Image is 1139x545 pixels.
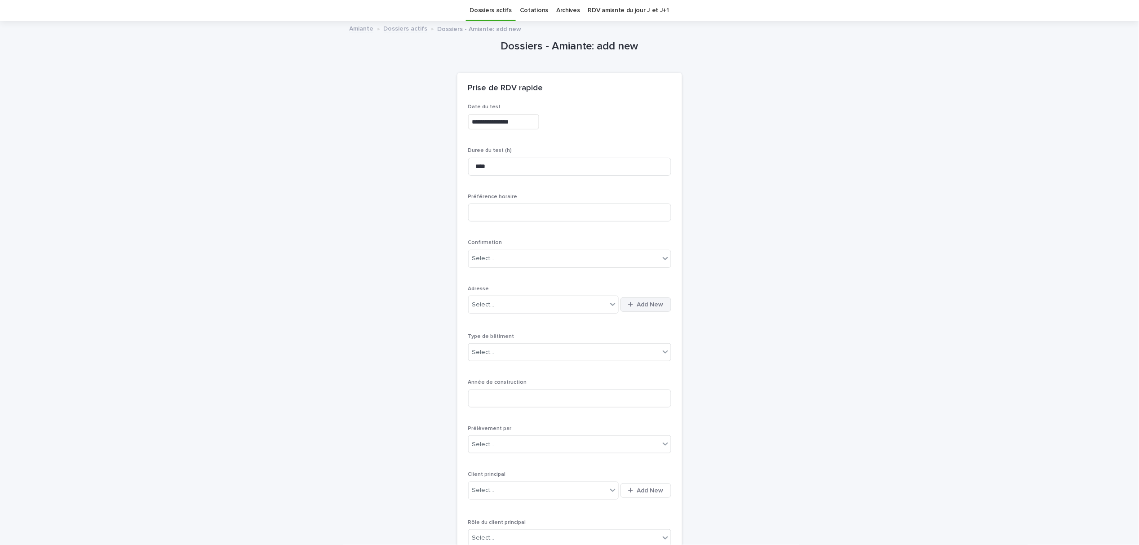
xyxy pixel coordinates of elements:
[438,23,522,33] p: Dossiers - Amiante: add new
[472,533,495,543] div: Select...
[457,40,682,53] h1: Dossiers - Amiante: add new
[468,240,502,245] span: Confirmation
[468,520,526,525] span: Rôle du client principal
[472,348,495,357] div: Select...
[468,84,543,93] h2: Prise de RDV rapide
[472,300,495,310] div: Select...
[468,472,506,477] span: Client principal
[472,440,495,449] div: Select...
[468,286,489,292] span: Adresse
[620,297,671,312] button: Add New
[620,483,671,498] button: Add New
[384,23,428,33] a: Dossiers actifs
[468,148,512,153] span: Duree du test (h)
[350,23,374,33] a: Amiante
[472,254,495,263] div: Select...
[468,194,518,199] span: Préférence horaire
[468,426,512,431] span: Prélèvement par
[468,380,527,385] span: Année de construction
[472,486,495,495] div: Select...
[468,104,501,110] span: Date du test
[637,487,664,494] span: Add New
[637,301,664,308] span: Add New
[468,334,514,339] span: Type de bâtiment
